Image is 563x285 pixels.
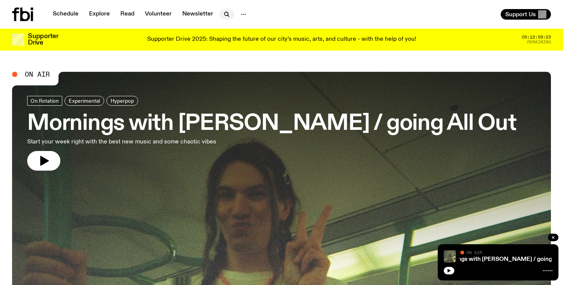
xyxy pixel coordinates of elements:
[27,137,220,146] p: Start your week right with the best new music and some chaotic vibes
[444,250,456,262] img: Jim Kretschmer in a really cute outfit with cute braids, standing on a train holding up a peace s...
[27,113,517,134] h3: Mornings with [PERSON_NAME] / going All Out
[27,96,517,171] a: Mornings with [PERSON_NAME] / going All OutStart your week right with the best new music and some...
[65,96,104,106] a: Experimental
[25,71,50,78] span: On Air
[69,98,100,103] span: Experimental
[466,250,482,255] span: On Air
[527,40,551,44] span: Remaining
[505,11,536,18] span: Support Us
[31,98,59,103] span: On Rotation
[85,9,114,20] a: Explore
[522,35,551,39] span: 05:12:59:23
[48,9,83,20] a: Schedule
[178,9,218,20] a: Newsletter
[147,36,416,43] p: Supporter Drive 2025: Shaping the future of our city’s music, arts, and culture - with the help o...
[140,9,176,20] a: Volunteer
[27,96,62,106] a: On Rotation
[106,96,138,106] a: Hyperpop
[501,9,551,20] button: Support Us
[28,33,58,46] h3: Supporter Drive
[111,98,134,103] span: Hyperpop
[116,9,139,20] a: Read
